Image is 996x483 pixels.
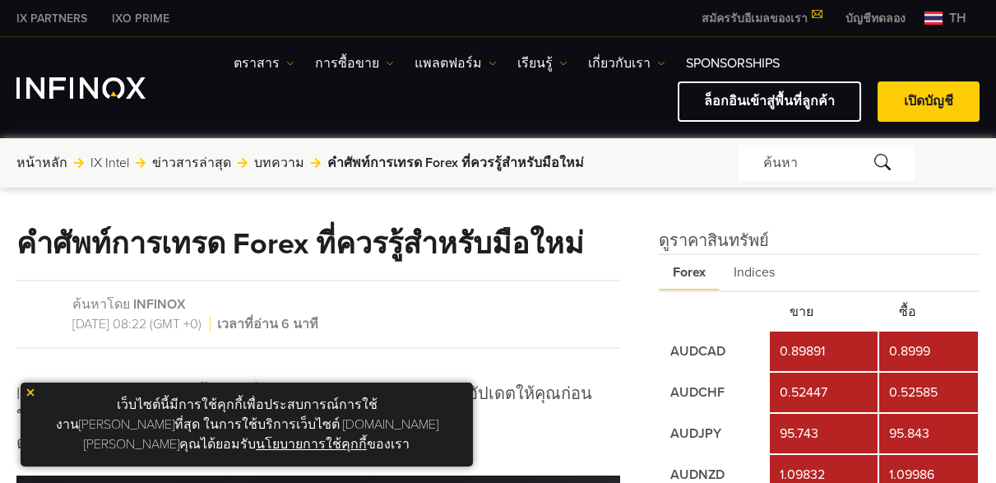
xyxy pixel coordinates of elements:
[659,229,980,253] h4: ดูราคาสินทรัพย์
[256,436,367,453] a: นโยบายการใช้คุกกี้
[660,373,768,412] td: AUDCHF
[16,77,184,99] a: INFINOX Logo
[659,255,720,290] span: Forex
[254,153,304,173] a: บทความ
[16,382,620,456] p: INFINOX รวบรวมคำศัพท์เบื้องต้นที่นักเทรด Forex จำเป็นต้องรู้มาอัปเดตให้คุณก่อนใคร ดูคำศัพท์ที่มือ...
[100,10,182,27] a: INFINOX
[770,294,878,330] th: ขาย
[879,414,978,453] td: 95.843
[770,414,878,453] td: 95.743
[238,158,248,168] img: arrow-right
[214,316,318,332] span: เวลาที่อ่าน 6 นาที
[517,53,567,73] a: เรียนรู้
[943,8,973,28] span: th
[4,10,100,27] a: INFINOX
[660,414,768,453] td: AUDJPY
[720,255,789,290] span: Indices
[315,53,394,73] a: การซื้อขาย
[415,53,497,73] a: แพลตฟอร์ม
[678,81,861,122] a: ล็อกอินเข้าสู่พื้นที่ลูกค้า
[74,158,84,168] img: arrow-right
[90,153,129,173] a: IX Intel
[136,158,146,168] img: arrow-right
[234,53,294,73] a: ตราสาร
[878,81,980,122] a: เปิดบัญชี
[588,53,665,73] a: เกี่ยวกับเรา
[833,10,918,27] a: INFINOX MENU
[16,229,584,260] h1: คำศัพท์การเทรด Forex ที่ควรรู้สำหรับมือใหม่
[16,153,67,173] a: หน้าหลัก
[152,153,231,173] a: ข่าวสารล่าสุด
[327,153,584,173] span: คำศัพท์การเทรด Forex ที่ควรรู้สำหรับมือใหม่
[879,373,978,412] td: 0.52585
[133,296,186,313] a: INFINOX
[770,373,878,412] td: 0.52447
[686,53,780,73] a: Sponsorships
[879,294,978,330] th: ซื้อ
[660,332,768,371] td: AUDCAD
[879,332,978,371] td: 0.8999
[25,387,36,398] img: yellow close icon
[770,332,878,371] td: 0.89891
[689,12,833,26] a: สมัครรับอีเมลของเรา
[72,296,130,313] span: ค้นหาโดย
[739,145,915,181] div: ค้นหา
[311,158,321,168] img: arrow-right
[29,391,465,458] p: เว็บไซต์นี้มีการใช้คุกกี้เพื่อประสบการณ์การใช้งาน[PERSON_NAME]ที่สุด ในการใช้บริการเว็บไซต์ [DOMA...
[72,316,211,332] span: [DATE] 08:22 (GMT +0)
